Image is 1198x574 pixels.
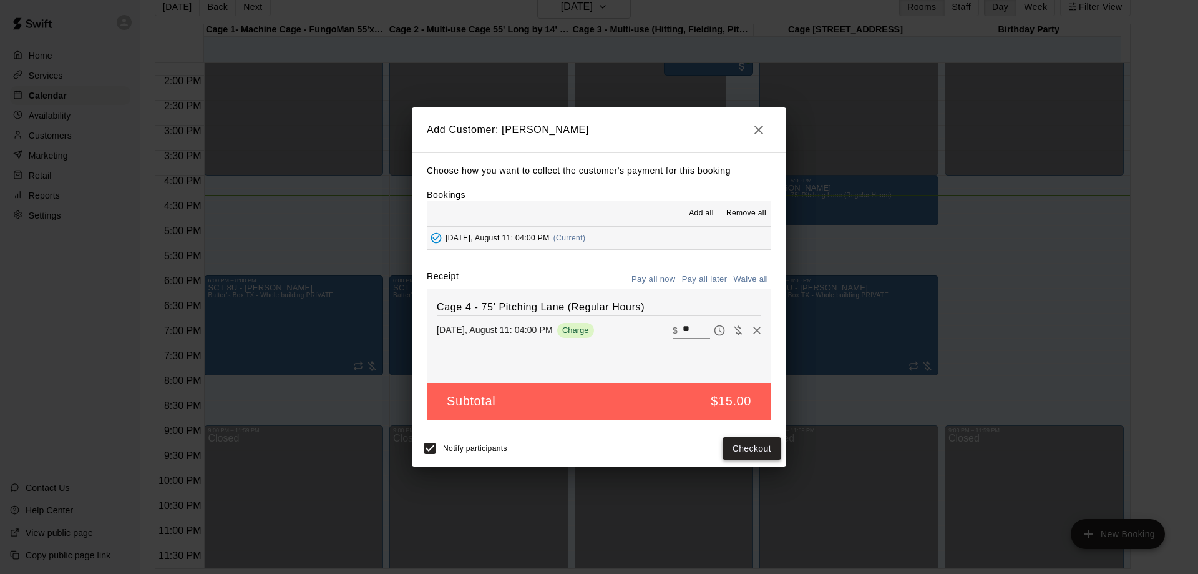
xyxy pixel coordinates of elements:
[673,324,678,337] p: $
[427,163,771,179] p: Choose how you want to collect the customer's payment for this booking
[427,227,771,250] button: Added - Collect Payment[DATE], August 11: 04:00 PM(Current)
[437,299,761,315] h6: Cage 4 - 75' Pitching Lane (Regular Hours)
[726,207,766,220] span: Remove all
[427,229,446,247] button: Added - Collect Payment
[748,321,766,340] button: Remove
[723,437,781,460] button: Checkout
[447,393,495,410] h5: Subtotal
[427,190,465,200] label: Bookings
[443,444,507,453] span: Notify participants
[427,270,459,289] label: Receipt
[557,325,594,335] span: Charge
[553,234,586,242] span: (Current)
[721,204,771,224] button: Remove all
[628,270,679,289] button: Pay all now
[710,324,729,335] span: Pay later
[730,270,771,289] button: Waive all
[437,324,553,336] p: [DATE], August 11: 04:00 PM
[681,204,721,224] button: Add all
[446,234,550,242] span: [DATE], August 11: 04:00 PM
[412,107,786,152] h2: Add Customer: [PERSON_NAME]
[679,270,731,289] button: Pay all later
[711,393,751,410] h5: $15.00
[689,207,714,220] span: Add all
[729,324,748,335] span: Waive payment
